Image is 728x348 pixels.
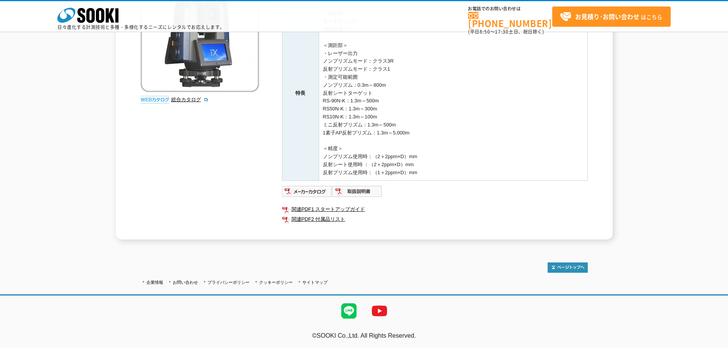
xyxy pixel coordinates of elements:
img: LINE [334,296,364,326]
span: お電話でのお問い合わせは [468,6,552,11]
span: 8:50 [480,28,490,35]
a: 総合カタログ [171,97,209,102]
td: ＜測角部＞ 最小表示：1″/5″ 測角精度：5″ ＜測距部＞ ・レーザー出力 ノンプリズムモード：クラス3R 反射プリズムモード：クラス1 ・測定可能範囲 ノンプリズム：0.3m～800m 反射... [319,6,587,181]
a: お問い合わせ [173,280,198,285]
strong: お見積り･お問い合わせ [575,12,639,21]
a: 関連PDF1 スタートアップガイド [282,204,588,214]
a: 企業情報 [146,280,163,285]
a: サイトマップ [302,280,328,285]
span: (平日 ～ 土日、祝日除く) [468,28,544,35]
a: お見積り･お問い合わせはこちら [552,6,671,27]
a: テストMail [699,340,728,347]
span: はこちら [560,11,662,23]
a: [PHONE_NUMBER] [468,12,552,28]
a: クッキーポリシー [259,280,293,285]
img: メーカーカタログ [282,185,332,197]
p: 日々進化する計測技術と多種・多様化するニーズにレンタルでお応えします。 [57,25,225,29]
a: 取扱説明書 [332,191,382,196]
a: メーカーカタログ [282,191,332,196]
img: 取扱説明書 [332,185,382,197]
th: 特長 [282,6,319,181]
img: トップページへ [548,262,588,273]
img: webカタログ [141,96,169,104]
span: 17:30 [495,28,509,35]
img: YouTube [364,296,395,326]
a: 関連PDF2 付属品リスト [282,214,588,224]
a: プライバシーポリシー [208,280,250,285]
